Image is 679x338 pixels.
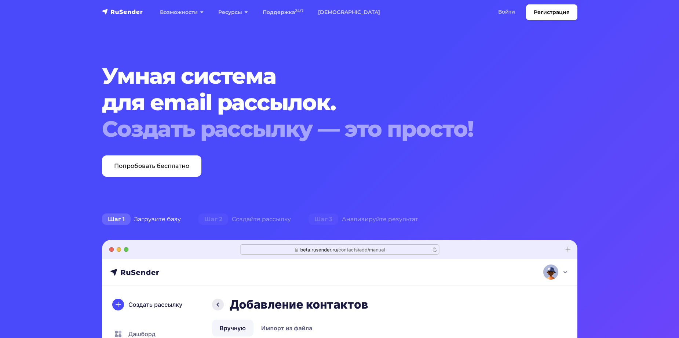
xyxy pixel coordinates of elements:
[491,4,522,19] a: Войти
[102,213,131,225] span: Шаг 1
[102,63,537,142] h1: Умная система для email рассылок.
[309,213,338,225] span: Шаг 3
[102,155,201,177] a: Попробовать бесплатно
[211,5,255,20] a: Ресурсы
[198,213,228,225] span: Шаг 2
[255,5,311,20] a: Поддержка24/7
[311,5,387,20] a: [DEMOGRAPHIC_DATA]
[190,212,300,227] div: Создайте рассылку
[295,8,303,13] sup: 24/7
[102,8,143,15] img: RuSender
[102,116,537,142] div: Создать рассылку — это просто!
[153,5,211,20] a: Возможности
[300,212,427,227] div: Анализируйте результат
[93,212,190,227] div: Загрузите базу
[526,4,577,20] a: Регистрация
